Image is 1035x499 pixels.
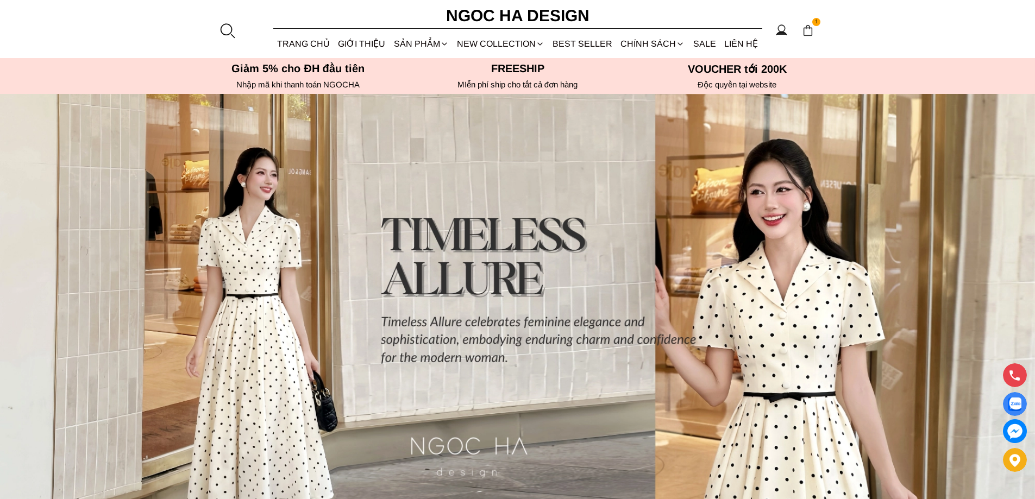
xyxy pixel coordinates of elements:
[1008,397,1021,411] img: Display image
[411,80,624,90] h6: MIễn phí ship cho tất cả đơn hàng
[812,18,821,27] span: 1
[453,29,548,58] a: NEW COLLECTION
[720,29,762,58] a: LIÊN HỆ
[334,29,390,58] a: GIỚI THIỆU
[549,29,617,58] a: BEST SELLER
[631,62,844,75] h5: VOUCHER tới 200K
[617,29,689,58] div: Chính sách
[236,80,360,89] font: Nhập mã khi thanh toán NGOCHA
[802,24,814,36] img: img-CART-ICON-ksit0nf1
[491,62,544,74] font: Freeship
[1003,392,1027,416] a: Display image
[631,80,844,90] h6: Độc quyền tại website
[436,3,599,29] a: Ngoc Ha Design
[273,29,334,58] a: TRANG CHỦ
[390,29,453,58] div: SẢN PHẨM
[1003,419,1027,443] a: messenger
[231,62,365,74] font: Giảm 5% cho ĐH đầu tiên
[689,29,720,58] a: SALE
